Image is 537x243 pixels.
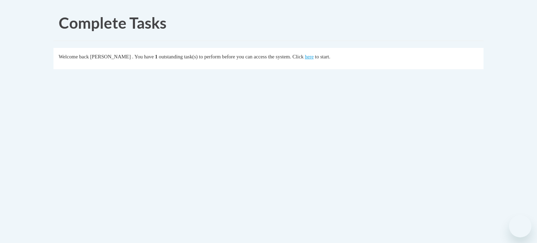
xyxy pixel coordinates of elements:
span: 1 [155,54,157,59]
span: Welcome back [59,54,89,59]
iframe: Button to launch messaging window [509,215,531,237]
span: [PERSON_NAME] [90,54,131,59]
a: here [305,54,314,59]
span: . You have [132,54,154,59]
span: Complete Tasks [59,14,166,32]
span: to start. [315,54,330,59]
span: outstanding task(s) to perform before you can access the system. Click [159,54,303,59]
